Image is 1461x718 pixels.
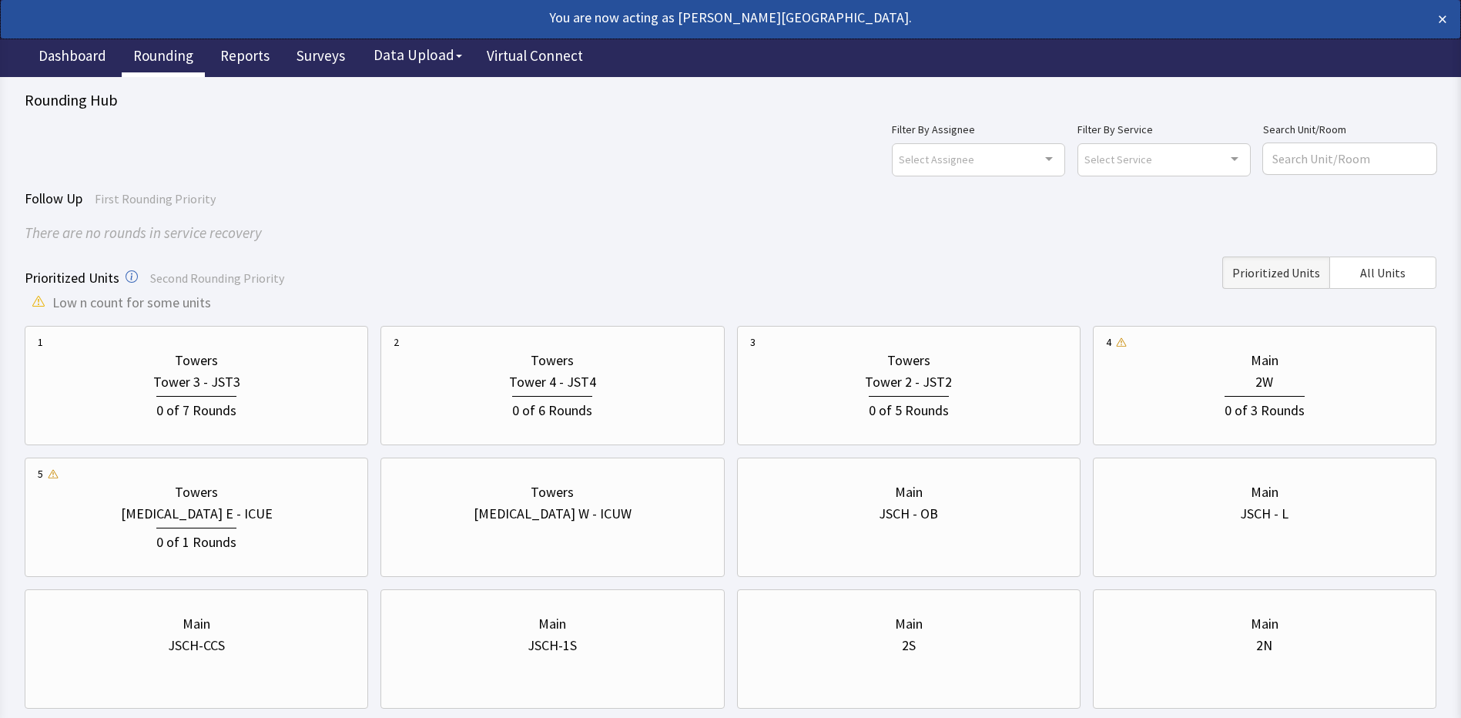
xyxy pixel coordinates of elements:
div: Tower 2 - JST2 [865,371,952,393]
div: JSCH - OB [879,503,938,525]
div: There are no rounds in service recovery [25,222,1436,244]
div: 3 [750,334,756,350]
div: 4 [1106,334,1111,350]
div: 0 of 5 Rounds [869,396,949,421]
div: You are now acting as [PERSON_NAME][GEOGRAPHIC_DATA]. [14,7,1304,29]
div: Main [183,613,210,635]
a: Rounding [122,39,205,77]
div: 2N [1256,635,1272,656]
div: Tower 3 - JST3 [153,371,240,393]
div: 2S [902,635,916,656]
div: JSCH-CCS [168,635,225,656]
div: Towers [175,350,218,371]
div: Tower 4 - JST4 [509,371,596,393]
label: Filter By Assignee [892,120,1065,139]
div: Towers [175,481,218,503]
div: Main [895,481,923,503]
div: Rounding Hub [25,89,1436,111]
span: First Rounding Priority [95,191,216,206]
div: 2 [394,334,399,350]
div: Follow Up [25,188,1436,210]
div: JSCH-1S [528,635,577,656]
a: Dashboard [27,39,118,77]
span: Select Service [1084,150,1152,168]
div: Towers [531,481,574,503]
div: 1 [38,334,43,350]
div: Main [895,613,923,635]
span: All Units [1360,263,1406,282]
a: Virtual Connect [475,39,595,77]
div: Main [538,613,566,635]
div: 5 [38,466,43,481]
label: Search Unit/Room [1263,120,1436,139]
div: JSCH - L [1240,503,1288,525]
span: Second Rounding Priority [150,270,284,286]
div: [MEDICAL_DATA] W - ICUW [474,503,632,525]
button: Data Upload [364,41,471,69]
button: All Units [1329,257,1436,289]
div: [MEDICAL_DATA] E - ICUE [121,503,273,525]
span: Select Assignee [899,150,974,168]
div: 0 of 6 Rounds [512,396,592,421]
div: Main [1251,613,1278,635]
label: Filter By Service [1077,120,1251,139]
span: Prioritized Units [25,269,119,287]
a: Surveys [285,39,357,77]
span: Low n count for some units [52,292,211,314]
span: Prioritized Units [1232,263,1320,282]
div: Towers [887,350,930,371]
div: Towers [531,350,574,371]
button: Prioritized Units [1222,257,1329,289]
div: 0 of 3 Rounds [1225,396,1305,421]
div: Main [1251,481,1278,503]
a: Reports [209,39,281,77]
div: 2W [1255,371,1273,393]
input: Search Unit/Room [1263,143,1436,174]
div: 0 of 1 Rounds [156,528,236,553]
div: Main [1251,350,1278,371]
button: × [1438,7,1447,32]
div: 0 of 7 Rounds [156,396,236,421]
